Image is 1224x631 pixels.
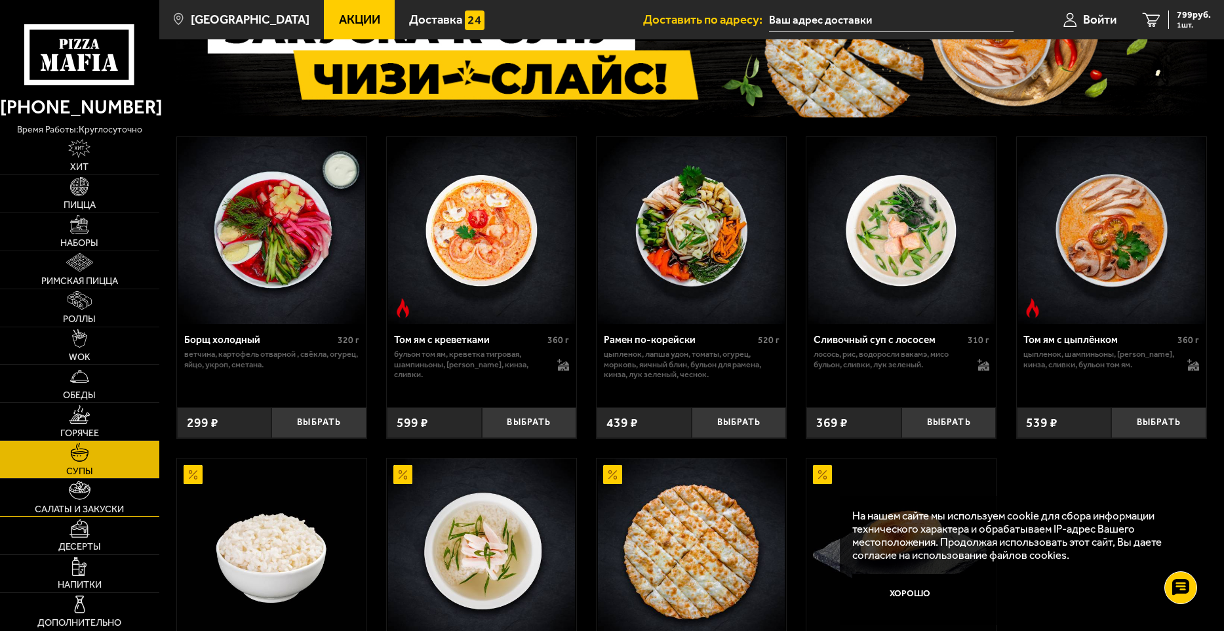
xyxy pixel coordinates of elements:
span: Роллы [63,315,96,324]
span: Хит [70,163,89,172]
a: Сливочный суп с лососем [806,137,996,324]
div: Рамен по-корейски [604,334,755,346]
img: Акционный [184,465,203,484]
p: лосось, рис, водоросли вакамэ, мисо бульон, сливки, лук зеленый. [814,349,964,369]
span: Доставка [409,14,462,26]
a: Острое блюдоТом ям с креветками [387,137,576,324]
span: 799 руб. [1177,10,1211,20]
a: Острое блюдоТом ям с цыплёнком [1017,137,1206,324]
div: Том ям с цыплёнком [1023,334,1174,346]
img: Акционный [603,465,622,484]
a: Борщ холодный [177,137,366,324]
img: Сливочный суп с лососем [808,137,995,324]
p: На нашем сайте мы используем cookie для сбора информации технического характера и обрабатываем IP... [852,509,1186,562]
button: Хорошо [852,574,967,612]
div: Том ям с креветками [394,334,545,346]
span: Пицца [64,201,96,210]
button: Выбрать [901,407,997,439]
img: Том ям с креветками [388,137,575,324]
span: 539 ₽ [1026,417,1057,429]
img: Рамен по-корейски [598,137,785,324]
span: Горячее [60,429,99,438]
span: 320 г [338,335,359,346]
button: Выбрать [271,407,366,439]
img: Острое блюдо [1023,298,1042,317]
p: цыпленок, лапша удон, томаты, огурец, морковь, яичный блин, бульон для рамена, кинза, лук зеленый... [604,349,780,380]
span: Доставить по адресу: [643,14,769,26]
span: Римская пицца [41,277,118,286]
span: 360 г [1177,335,1199,346]
img: 15daf4d41897b9f0e9f617042186c801.svg [465,10,484,30]
div: Борщ холодный [184,334,335,346]
a: Рамен по-корейски [597,137,786,324]
span: Дополнительно [37,619,121,628]
img: Том ям с цыплёнком [1018,137,1205,324]
img: Борщ холодный [178,137,365,324]
span: Салаты и закуски [35,505,124,514]
input: Ваш адрес доставки [769,8,1014,32]
span: Наборы [60,239,98,248]
p: бульон том ям, креветка тигровая, шампиньоны, [PERSON_NAME], кинза, сливки. [394,349,545,380]
span: Войти [1083,14,1116,26]
span: 299 ₽ [187,417,218,429]
span: Напитки [58,580,102,590]
span: 310 г [968,335,989,346]
span: Десерты [58,542,101,552]
span: Акции [339,14,380,26]
span: 599 ₽ [397,417,428,429]
img: Акционный [813,465,832,484]
span: WOK [69,353,90,362]
div: Сливочный суп с лососем [814,334,964,346]
span: 360 г [547,335,569,346]
span: 369 ₽ [816,417,848,429]
button: Выбрать [1111,407,1206,439]
span: Супы [66,467,93,476]
img: Акционный [393,465,412,484]
p: ветчина, картофель отварной , свёкла, огурец, яйцо, укроп, сметана. [184,349,360,369]
button: Выбрать [482,407,577,439]
span: 520 г [758,335,780,346]
span: 439 ₽ [606,417,638,429]
span: [GEOGRAPHIC_DATA] [191,14,309,26]
span: Обеды [63,391,96,400]
span: 1 шт. [1177,21,1211,29]
button: Выбрать [692,407,787,439]
img: Острое блюдо [393,298,412,317]
p: цыпленок, шампиньоны, [PERSON_NAME], кинза, сливки, бульон том ям. [1023,349,1174,369]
